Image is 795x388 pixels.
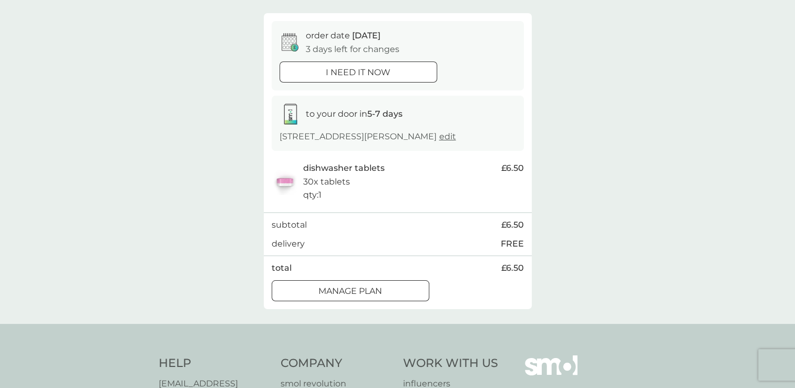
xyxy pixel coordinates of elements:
[306,109,402,119] span: to your door in
[501,261,524,275] span: £6.50
[326,66,390,79] p: i need it now
[303,175,350,189] p: 30x tablets
[272,237,305,251] p: delivery
[439,131,456,141] a: edit
[280,130,456,144] p: [STREET_ADDRESS][PERSON_NAME]
[272,218,307,232] p: subtotal
[501,161,524,175] span: £6.50
[367,109,402,119] strong: 5-7 days
[306,29,380,43] p: order date
[303,161,385,175] p: dishwasher tablets
[281,355,393,372] h4: Company
[501,218,524,232] span: £6.50
[501,237,524,251] p: FREE
[303,188,322,202] p: qty : 1
[272,280,429,301] button: Manage plan
[306,43,399,56] p: 3 days left for changes
[318,284,382,298] p: Manage plan
[159,355,271,372] h4: Help
[352,30,380,40] span: [DATE]
[280,62,437,83] button: i need it now
[403,355,498,372] h4: Work With Us
[272,261,292,275] p: total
